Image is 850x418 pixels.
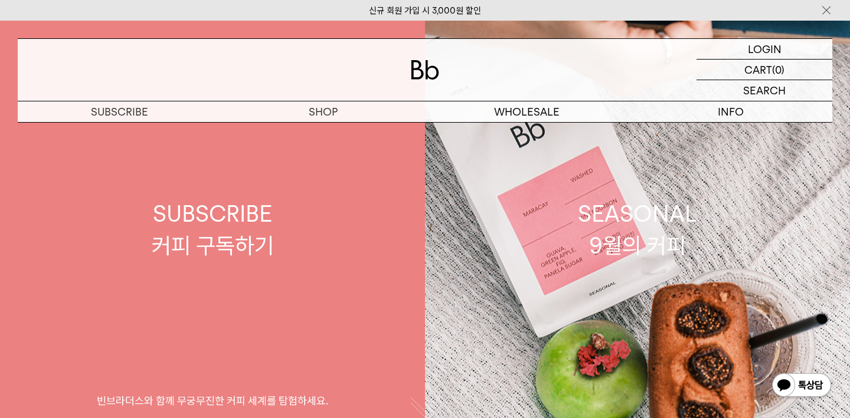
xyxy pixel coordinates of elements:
[629,101,832,122] p: INFO
[771,372,832,400] img: 카카오톡 채널 1:1 채팅 버튼
[425,101,629,122] p: WHOLESALE
[369,5,481,16] a: 신규 회원 가입 시 3,000원 할인
[743,80,786,101] p: SEARCH
[18,101,221,122] a: SUBSCRIBE
[772,60,784,80] p: (0)
[152,198,274,261] div: SUBSCRIBE 커피 구독하기
[697,60,832,80] a: CART (0)
[744,60,772,80] p: CART
[221,101,425,122] a: SHOP
[697,39,832,60] a: LOGIN
[578,198,697,261] div: SEASONAL 9월의 커피
[411,60,439,80] img: 로고
[748,39,782,59] p: LOGIN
